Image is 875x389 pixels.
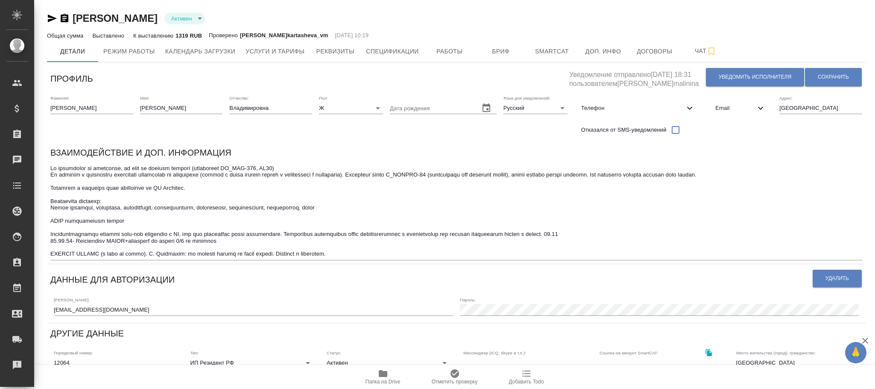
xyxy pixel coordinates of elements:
span: Календарь загрузки [165,46,236,57]
span: Отметить проверку [432,379,477,385]
button: Скопировать ссылку для ЯМессенджера [47,13,57,24]
svg: Подписаться [706,46,717,56]
label: Ссылка на аккаунт SmartCAT: [600,351,658,355]
p: [PERSON_NAME]kartasheva_vm [240,31,328,40]
label: Порядковый номер: [54,351,93,355]
div: Русский [503,102,568,114]
p: Проверено [209,31,240,40]
span: Отказался от SMS-уведомлений [581,126,667,134]
button: Добавить Todo [491,365,562,389]
button: 🙏 [845,342,866,363]
label: Отчество: [229,96,249,100]
p: К выставлению [133,32,176,39]
p: [DATE] 10:19 [335,31,369,40]
label: Тип: [190,351,199,355]
div: Email [708,99,773,118]
label: Адрес: [779,96,793,100]
div: Ж [319,102,383,114]
button: Удалить [813,270,862,287]
span: Доп. инфо [583,46,624,57]
span: Удалить [825,275,849,282]
label: Место жительства (город), гражданство: [736,351,816,355]
label: Имя: [140,96,149,100]
p: 1319 RUB [176,32,202,39]
span: Бриф [480,46,521,57]
span: Чат [685,46,726,56]
div: ИП Резидент РФ [190,357,313,369]
button: Скопировать ссылку [59,13,70,24]
span: Smartcat [532,46,573,57]
h6: Данные для авторизации [50,273,175,286]
span: Сохранить [818,74,849,81]
div: Активен [164,13,205,24]
span: Услуги и тарифы [246,46,304,57]
label: Фамилия: [50,96,70,100]
h6: Другие данные [50,327,124,340]
button: Папка на Drive [347,365,419,389]
span: Уведомить исполнителя [719,74,791,81]
span: Спецификации [366,46,418,57]
label: Пол: [319,96,328,100]
label: Мессенджер (ICQ, Skype и т.п.): [463,351,526,355]
a: [PERSON_NAME] [73,12,158,24]
h6: Профиль [50,72,93,85]
button: Сохранить [805,68,862,86]
div: Телефон [574,99,702,118]
span: Добавить Todo [509,379,544,385]
span: Детали [52,46,93,57]
p: Выставлено [92,32,126,39]
label: Пароль: [460,298,476,302]
span: Режим работы [103,46,155,57]
span: Папка на Drive [366,379,401,385]
button: Скопировать ссылку [700,344,718,361]
button: Отметить проверку [419,365,491,389]
span: Работы [429,46,470,57]
h6: Взаимодействие и доп. информация [50,146,231,159]
button: Активен [169,15,195,22]
span: Email [715,104,755,112]
button: Уведомить исполнителя [706,68,804,86]
textarea: Lo ipsumdolor si ametconse, ad elit se doeiusm tempori (utlaboreet DO_MAG-376, AL30) En adminim v... [50,165,862,257]
p: Общая сумма [47,32,85,39]
label: Язык для уведомлений: [503,96,550,100]
div: Активен [327,357,450,369]
span: 🙏 [849,344,863,362]
span: Реквизиты [315,46,356,57]
label: Статус: [327,351,341,355]
label: [PERSON_NAME]: [54,298,90,302]
span: Телефон [581,104,685,112]
span: Договоры [634,46,675,57]
h5: Уведомление отправлено [DATE] 18:31 пользователем [PERSON_NAME]malinina [569,66,705,88]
